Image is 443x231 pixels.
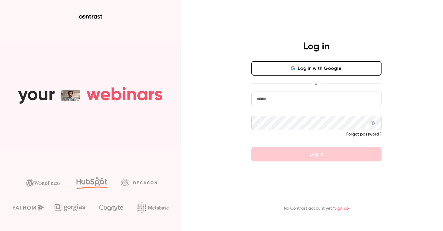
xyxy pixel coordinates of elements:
h4: Log in [303,41,330,53]
a: Forgot password? [346,132,382,136]
a: Sign up [334,206,349,211]
span: or [312,80,322,87]
img: decagon [121,179,157,186]
button: Log in with Google [251,61,382,76]
p: No Contrast account yet? [284,205,349,212]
